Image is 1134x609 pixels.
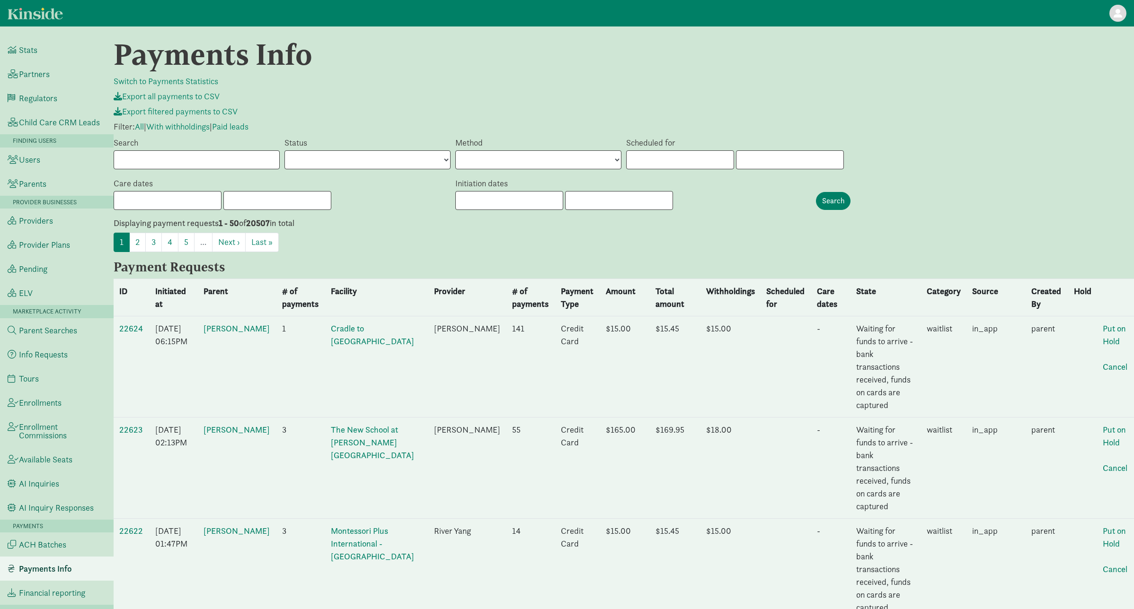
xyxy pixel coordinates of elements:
[700,316,761,417] td: $15.00
[204,424,270,435] a: [PERSON_NAME]
[19,423,106,440] span: Enrollment Commissions
[555,316,601,417] td: Credit Card
[245,233,279,252] a: Last »
[1103,462,1127,473] a: Cancel
[850,278,921,316] th: State
[212,121,248,132] a: Paid leads
[1026,278,1068,316] th: Created By
[119,525,143,536] a: 22622
[19,399,62,407] span: Enrollments
[276,316,325,417] td: 1
[145,233,162,252] a: 3
[114,91,220,102] a: Export all payments to CSV
[198,278,276,316] th: Parent
[19,289,33,297] span: ELV
[966,417,1026,518] td: in_app
[19,180,46,188] span: Parents
[19,455,72,464] span: Available Seats
[506,316,555,417] td: 141
[13,522,43,530] span: Payments
[19,70,50,78] span: Partners
[600,316,650,417] td: $15.00
[146,121,210,132] a: With withholdings
[114,137,138,148] label: Search
[19,374,39,383] span: Tours
[135,121,144,132] a: All
[114,178,153,189] label: Care dates
[13,198,77,206] span: Provider Businesses
[19,565,72,573] span: Payments Info
[19,540,66,549] span: ACH Batches
[1103,361,1127,372] a: Cancel
[455,137,483,148] label: Method
[700,278,761,316] th: Withholdings
[1103,564,1127,574] a: Cancel
[921,417,966,518] td: waitlist
[246,217,270,228] b: 20507
[19,589,85,597] span: Financial reporting
[966,278,1026,316] th: Source
[284,137,307,148] label: Status
[13,307,81,315] span: Marketplace Activity
[276,278,325,316] th: # of payments
[19,156,40,164] span: Users
[600,417,650,518] td: $165.00
[700,417,761,518] td: $18.00
[761,278,811,316] th: Scheduled for
[19,350,68,359] span: Info Requests
[19,265,47,273] span: Pending
[650,278,700,316] th: Total amount
[1103,525,1126,549] a: Put on Hold
[150,316,198,417] td: [DATE] 06:15PM
[129,233,146,252] a: 2
[1026,417,1068,518] td: parent
[119,424,142,435] a: 22623
[119,323,143,334] a: 22624
[921,278,966,316] th: Category
[150,278,198,316] th: Initiated at
[276,417,325,518] td: 3
[626,137,675,148] label: Scheduled for
[212,233,246,252] a: Next ›
[19,94,57,103] span: Regulators
[114,106,238,117] a: Export filtered payments to CSV
[331,323,414,347] a: Cradle to [GEOGRAPHIC_DATA]
[1026,316,1068,417] td: parent
[331,424,414,461] a: The New School at [PERSON_NAME][GEOGRAPHIC_DATA]
[204,525,270,536] a: [PERSON_NAME]
[19,46,37,54] span: Stats
[455,178,508,189] label: Initiation dates
[921,316,966,417] td: waitlist
[178,233,195,252] a: 5
[850,316,921,417] td: Waiting for funds to arrive - bank transactions received, funds on cards are captured
[850,417,921,518] td: Waiting for funds to arrive - bank transactions received, funds on cards are captured
[811,278,850,316] th: Care dates
[161,233,178,252] a: 4
[325,278,428,316] th: Facility
[114,76,218,87] a: Switch to Payments Statistics
[506,417,555,518] td: 55
[114,278,150,316] th: ID
[114,38,902,72] h1: Payments Info
[114,217,294,228] strong: Displaying payment requests of in total
[150,417,198,518] td: [DATE] 02:13PM
[114,260,379,275] h4: Payment Requests
[555,278,601,316] th: Payment Type
[428,278,506,316] th: Provider
[114,233,130,252] a: 1
[13,137,56,145] span: Finding Users
[19,217,53,225] span: Providers
[506,278,555,316] th: # of payments
[966,316,1026,417] td: in_app
[816,192,850,210] input: Search
[19,241,70,249] span: Provider Plans
[114,121,1134,132] p: Filter: | |
[1068,278,1097,316] th: Hold
[650,316,700,417] td: $15.45
[811,316,850,417] td: -
[650,417,700,518] td: $169.95
[1103,323,1126,347] a: Put on Hold
[1103,424,1126,448] a: Put on Hold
